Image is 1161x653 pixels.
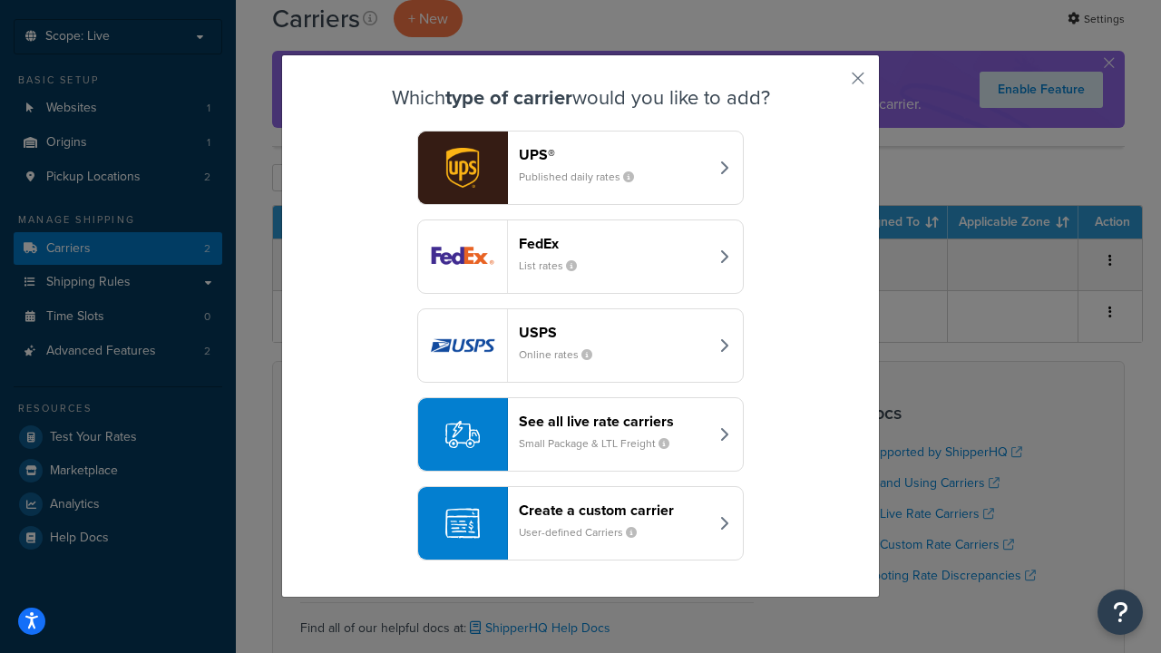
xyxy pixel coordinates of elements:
button: fedEx logoFedExList rates [417,219,744,294]
strong: type of carrier [445,83,572,112]
button: Create a custom carrierUser-defined Carriers [417,486,744,560]
button: usps logoUSPSOnline rates [417,308,744,383]
img: icon-carrier-liverate-becf4550.svg [445,417,480,452]
header: See all live rate carriers [519,413,708,430]
header: FedEx [519,235,708,252]
img: ups logo [418,132,507,204]
img: icon-carrier-custom-c93b8a24.svg [445,506,480,541]
small: User-defined Carriers [519,524,651,541]
header: UPS® [519,146,708,163]
header: USPS [519,324,708,341]
button: Open Resource Center [1098,590,1143,635]
small: Online rates [519,346,607,363]
img: fedEx logo [418,220,507,293]
small: List rates [519,258,591,274]
small: Small Package & LTL Freight [519,435,684,452]
small: Published daily rates [519,169,649,185]
img: usps logo [418,309,507,382]
h3: Which would you like to add? [327,87,834,109]
header: Create a custom carrier [519,502,708,519]
button: See all live rate carriersSmall Package & LTL Freight [417,397,744,472]
button: ups logoUPS®Published daily rates [417,131,744,205]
